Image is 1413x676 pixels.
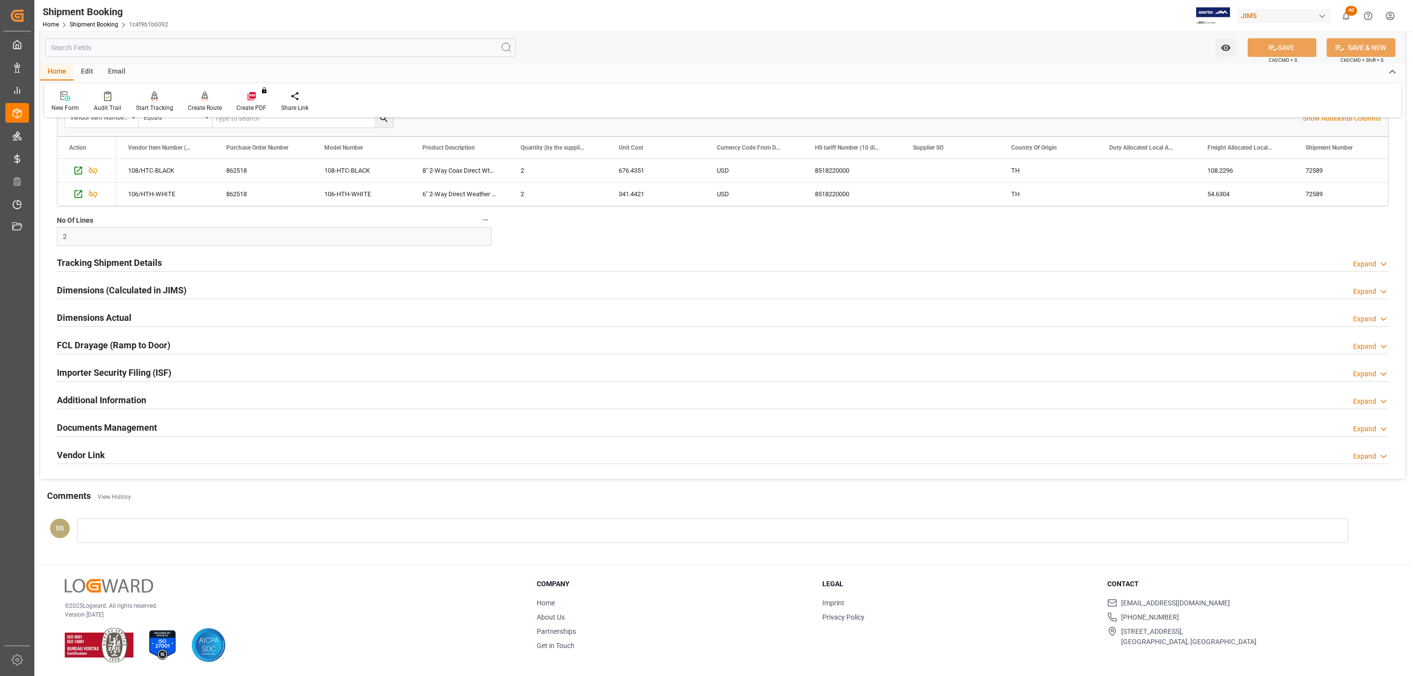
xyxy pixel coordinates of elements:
[1207,144,1273,151] span: Freight Allocated Local Amount
[479,213,492,226] button: No Of Lines
[188,104,222,112] div: Create Route
[65,109,139,128] button: open menu
[57,448,105,462] h2: Vendor Link
[822,599,844,607] a: Imprint
[281,104,309,112] div: Share Link
[226,144,288,151] span: Purchase Order Number
[65,601,512,610] p: © 2025 Logward. All rights reserved.
[43,21,59,28] a: Home
[57,338,170,352] h2: FCL Drayage (Ramp to Door)
[1353,314,1376,324] div: Expand
[822,579,1096,589] h3: Legal
[1357,5,1379,27] button: Help Center
[999,182,1098,206] div: TH
[537,642,575,650] a: Get in Touch
[1196,7,1230,25] img: Exertis%20JAM%20-%20Email%20Logo.jpg_1722504956.jpg
[537,613,565,621] a: About Us
[101,64,133,80] div: Email
[422,144,475,151] span: Product Description
[1216,38,1236,57] button: open menu
[1196,182,1294,206] div: 54.6304
[1303,113,1381,124] p: Show Additional Columns
[1011,144,1057,151] span: Country Of Origin
[411,182,509,206] div: 6" 2-Way Direct Weather Spkr
[509,182,607,206] div: 2
[607,182,705,206] div: 341.4421
[65,628,133,662] img: ISO 9001 & ISO 14001 Certification
[1353,424,1376,434] div: Expand
[1340,56,1384,64] span: Ctrl/CMD + Shift + S
[214,182,313,206] div: 862518
[1294,182,1392,206] div: 72589
[1121,626,1256,647] span: [STREET_ADDRESS], [GEOGRAPHIC_DATA], [GEOGRAPHIC_DATA]
[1269,56,1297,64] span: Ctrl/CMD + S
[822,613,864,621] a: Privacy Policy
[537,579,810,589] h3: Company
[214,159,313,182] div: 862518
[1353,396,1376,407] div: Expand
[65,610,512,619] p: Version [DATE]
[52,104,79,112] div: New Form
[70,21,118,28] a: Shipment Booking
[1121,598,1230,608] span: [EMAIL_ADDRESS][DOMAIN_NAME]
[1353,451,1376,462] div: Expand
[913,144,943,151] span: Supplier SO
[815,144,881,151] span: HS tariff Number (10 digit classification code)
[717,144,783,151] span: Currency Code From Detail
[705,182,803,206] div: USD
[1327,38,1395,57] button: SAVE & NEW
[57,215,93,226] span: No Of Lines
[803,159,901,182] div: 8518220000
[803,182,901,206] div: 8518220000
[57,421,157,434] h2: Documents Management
[411,159,509,182] div: 8" 2-Way Coax Direct Wthr Spkr
[537,627,576,635] a: Partnerships
[1109,144,1175,151] span: Duty Allocated Local Amount
[116,182,214,206] div: 106/HTH-WHITE
[57,159,116,182] div: Press SPACE to select this row.
[1306,144,1353,151] span: Shipment Number
[1335,5,1357,27] button: show 40 new notifications
[607,159,705,182] div: 676.4351
[313,159,411,182] div: 108-HTC-BLACK
[537,599,555,607] a: Home
[136,104,173,112] div: Start Tracking
[1353,286,1376,297] div: Expand
[509,159,607,182] div: 2
[374,109,393,128] button: search button
[57,256,162,269] h2: Tracking Shipment Details
[57,366,171,379] h2: Importer Security Filing (ISF)
[69,144,86,151] div: Action
[1294,159,1392,182] div: 72589
[1107,579,1381,589] h3: Contact
[1237,6,1335,25] button: JIMS
[705,159,803,182] div: USD
[128,144,194,151] span: Vendor Item Number (By The Supplier)
[56,524,64,532] span: DS
[74,64,101,80] div: Edit
[521,144,586,151] span: Quantity (by the supplier)
[313,182,411,206] div: 106-HTH-WHITE
[45,38,516,57] input: Search Fields
[57,182,116,206] div: Press SPACE to select this row.
[1121,612,1179,623] span: [PHONE_NUMBER]
[40,64,74,80] div: Home
[212,109,393,128] input: Type to search
[43,4,168,19] div: Shipment Booking
[57,284,186,297] h2: Dimensions (Calculated in JIMS)
[1353,341,1376,352] div: Expand
[324,144,363,151] span: Model Number
[94,104,121,112] div: Audit Trail
[116,159,214,182] div: 108/HTC-BLACK
[47,489,91,502] h2: Comments
[1196,159,1294,182] div: 108.2296
[1353,259,1376,269] div: Expand
[1237,9,1331,23] div: JIMS
[1248,38,1316,57] button: SAVE
[619,144,643,151] span: Unit Cost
